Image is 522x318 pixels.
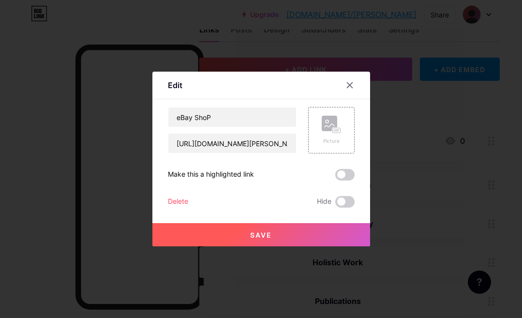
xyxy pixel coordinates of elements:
[168,196,188,208] div: Delete
[317,196,331,208] span: Hide
[168,107,296,127] input: Title
[152,223,370,246] button: Save
[250,231,272,239] span: Save
[168,79,182,91] div: Edit
[322,137,341,145] div: Picture
[168,134,296,153] input: URL
[168,169,254,181] div: Make this a highlighted link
